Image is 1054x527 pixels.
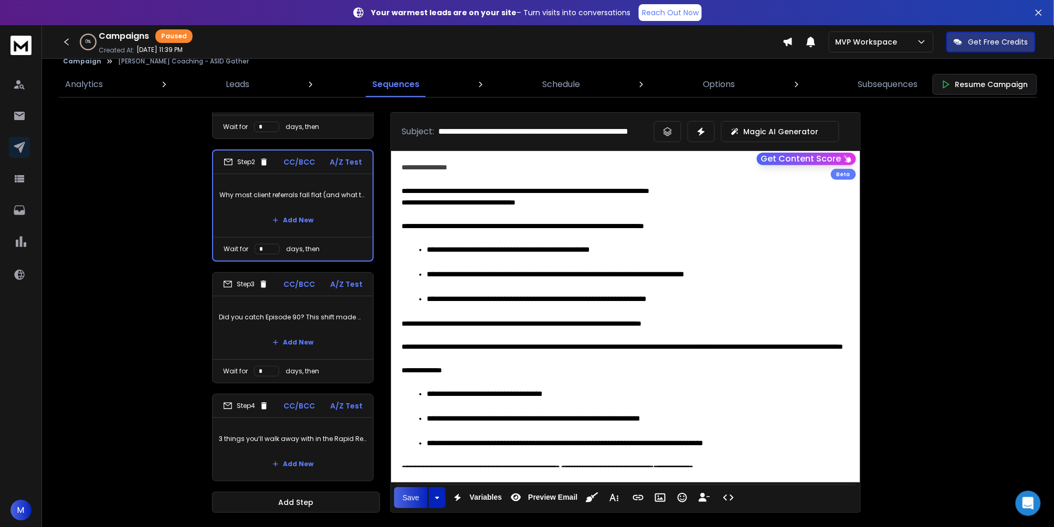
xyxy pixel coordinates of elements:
span: Variables [468,493,504,502]
p: Wait for [223,123,248,131]
h1: Campaigns [99,30,149,42]
div: Beta [831,169,856,180]
li: Step3CC/BCCA/Z TestDid you catch Episode 90? This shift made my business skyrocketAdd NewWait for... [212,272,374,383]
p: Magic AI Generator [744,126,819,137]
p: Options [703,78,735,91]
li: Step2CC/BCCA/Z TestWhy most client referrals fall flat (and what to do instead)Add NewWait forday... [212,149,374,262]
p: Analytics [65,78,103,91]
p: days, then [286,245,320,253]
p: Subsequences [858,78,918,91]
p: days, then [286,367,319,375]
button: Preview Email [506,487,579,508]
p: A/Z Test [330,401,363,411]
img: logo [10,36,31,55]
p: MVP Workspace [836,37,902,47]
p: Schedule [542,78,580,91]
p: Did you catch Episode 90? This shift made my business skyrocket [219,303,367,332]
p: Sequences [372,78,419,91]
p: [DATE] 11:39 PM [136,46,183,54]
button: M [10,500,31,521]
button: More Text [604,487,624,508]
p: Wait for [224,245,248,253]
p: [PERSON_NAME] Coaching - ASID Gather [118,57,249,66]
button: Clean HTML [582,487,602,508]
strong: Your warmest leads are on your site [371,7,517,18]
p: CC/BCC [284,401,315,411]
div: Paused [155,29,193,43]
p: 3 things you’ll walk away with in the Rapid Referrals Challenge [219,424,367,454]
div: Step 4 [223,401,269,411]
a: Sequences [366,72,426,97]
button: Add Step [212,492,380,513]
p: 0 % [86,39,91,45]
button: Resume Campaign [933,74,1037,95]
button: Campaign [63,57,101,66]
p: Leads [226,78,249,91]
button: Code View [719,487,739,508]
a: Subsequences [852,72,924,97]
button: Get Free Credits [946,31,1036,52]
button: Add New [264,210,322,231]
button: Variables [448,487,504,508]
span: Preview Email [526,493,579,502]
a: Leads [219,72,256,97]
p: days, then [286,123,319,131]
a: Options [697,72,742,97]
button: Insert Image (⌘P) [650,487,670,508]
p: Reach Out Now [642,7,699,18]
button: Magic AI Generator [721,121,839,142]
p: CC/BCC [283,279,315,289]
p: Created At: [99,46,134,55]
p: CC/BCC [283,157,315,167]
button: Add New [264,454,322,475]
button: Get Content Score [757,153,856,165]
a: Reach Out Now [639,4,702,21]
p: Subject: [402,125,434,138]
p: – Turn visits into conversations [371,7,630,18]
button: Insert Link (⌘K) [628,487,648,508]
button: Save [394,487,428,508]
div: Open Intercom Messenger [1016,491,1041,516]
p: Why most client referrals fall flat (and what to do instead) [219,180,366,210]
button: Insert Unsubscribe Link [694,487,714,508]
a: Schedule [536,72,586,97]
p: A/Z Test [330,157,362,167]
button: Emoticons [672,487,692,508]
p: A/Z Test [330,279,363,289]
li: Step4CC/BCCA/Z Test3 things you’ll walk away with in the Rapid Referrals ChallengeAdd New [212,394,374,481]
button: Add New [264,332,322,353]
p: Wait for [223,367,248,375]
div: Step 2 [224,157,269,167]
div: Step 3 [223,279,268,289]
p: Get Free Credits [968,37,1028,47]
a: Analytics [59,72,109,97]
